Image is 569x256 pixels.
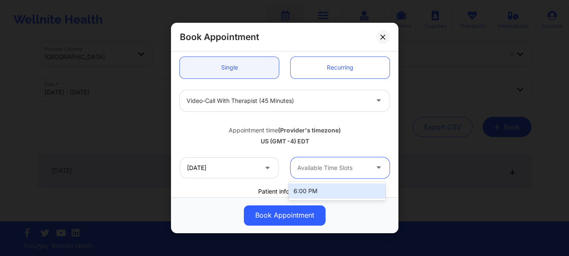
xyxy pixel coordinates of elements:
[291,57,390,78] a: Recurring
[174,187,395,196] div: Patient information:
[278,127,341,134] b: (Provider's timezone)
[180,57,279,78] a: Single
[180,157,279,178] input: MM/DD/YYYY
[244,205,326,226] button: Book Appointment
[289,183,385,199] div: 6:00 PM
[187,90,369,111] div: Video-Call with Therapist (45 minutes)
[180,137,390,146] div: US (GMT -4) EDT
[180,126,390,135] div: Appointment time
[180,31,259,43] h2: Book Appointment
